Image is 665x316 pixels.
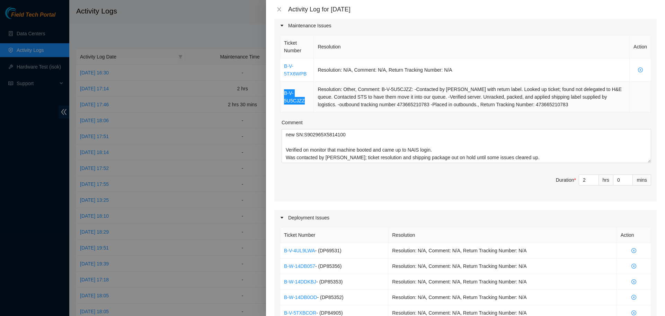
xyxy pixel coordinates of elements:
a: B-V-4UL9LWA [284,248,315,253]
th: Ticket Number [280,227,388,243]
span: close [276,7,282,12]
span: close-circle [621,310,647,315]
span: - ( DP84905 ) [316,310,343,316]
span: close-circle [621,248,647,253]
th: Resolution [388,227,617,243]
th: Action [630,35,651,58]
a: B-W-14DB0OD [284,295,317,300]
a: B-W-14DDKBJ [284,279,316,285]
span: - ( DP85353 ) [316,279,343,285]
a: B-W-14DB057 [284,263,315,269]
th: Resolution [314,35,630,58]
span: - ( DP85352 ) [317,295,343,300]
span: close-circle [621,264,647,269]
td: Resolution: N/A, Comment: N/A, Return Tracking Number: N/A [314,58,630,82]
span: close-circle [621,279,647,284]
td: Resolution: N/A, Comment: N/A, Return Tracking Number: N/A [388,274,617,290]
div: Activity Log for [DATE] [288,6,657,13]
div: hrs [599,174,613,186]
th: Action [617,227,651,243]
div: Duration [556,176,576,184]
span: caret-right [280,24,284,28]
textarea: Comment [282,129,651,163]
td: Resolution: N/A, Comment: N/A, Return Tracking Number: N/A [388,243,617,259]
span: - ( DP85356 ) [315,263,342,269]
a: B-V-5U5CJZZ [284,90,305,103]
span: caret-right [280,216,284,220]
td: Resolution: N/A, Comment: N/A, Return Tracking Number: N/A [388,290,617,305]
td: Resolution: N/A, Comment: N/A, Return Tracking Number: N/A [388,259,617,274]
a: B-V-5TXBCOR [284,310,316,316]
span: close-circle [621,295,647,300]
th: Ticket Number [280,35,314,58]
td: Resolution: Other, Comment: B-V-5U5CJZZ: -Contacted by [PERSON_NAME] with return label. Looked up... [314,82,630,112]
span: close-circle [633,67,647,72]
div: mins [633,174,651,186]
div: Maintenance Issues [274,18,657,34]
a: B-V-5TX6WPB [284,63,307,76]
label: Comment [282,119,303,126]
div: Deployment Issues [274,210,657,226]
button: Close [274,6,284,13]
span: - ( DP69531 ) [315,248,341,253]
